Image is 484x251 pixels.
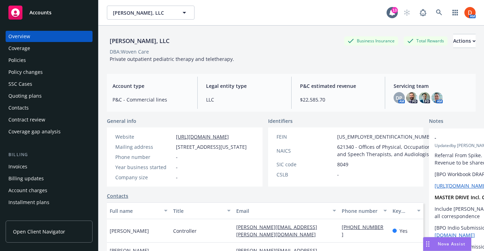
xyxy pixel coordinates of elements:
a: Accounts [6,3,93,22]
div: CSLB [277,171,334,178]
div: Drag to move [423,237,432,251]
div: Full name [110,207,160,215]
a: Policy changes [6,67,93,78]
a: [PHONE_NUMBER] [342,224,383,238]
span: P&C - Commercial lines [113,96,189,103]
div: [PERSON_NAME], LLC [107,36,172,46]
div: Title [173,207,223,215]
div: Coverage [8,43,30,54]
span: 621340 - Offices of Physical, Occupational and Speech Therapists, and Audiologists [337,143,437,158]
div: SSC Cases [8,78,32,90]
span: Controller [173,227,197,235]
div: Overview [8,31,30,42]
span: Account type [113,82,189,90]
div: Phone number [115,153,173,161]
a: [PERSON_NAME][EMAIL_ADDRESS][PERSON_NAME][DOMAIN_NAME] [236,224,321,238]
div: Key contact [393,207,413,215]
button: Full name [107,202,170,219]
div: Billing updates [8,173,44,184]
span: General info [107,117,136,125]
div: Business Insurance [344,36,398,45]
a: Contacts [107,192,128,200]
a: [URL][DOMAIN_NAME] [176,133,229,140]
a: Coverage [6,43,93,54]
div: Policy changes [8,67,43,78]
span: - [176,153,178,161]
a: Policies [6,55,93,66]
a: Overview [6,31,93,42]
div: Policies [8,55,26,66]
span: [PERSON_NAME], LLC [113,9,173,16]
img: photo [419,92,430,103]
button: Email [233,202,339,219]
button: Actions [453,34,476,48]
a: Invoices [6,161,93,172]
a: Contacts [6,102,93,113]
a: Billing updates [6,173,93,184]
div: Company size [115,174,173,181]
div: Contract review [8,114,45,125]
span: Servicing team [394,82,470,90]
span: - [337,171,339,178]
div: Quoting plans [8,90,42,102]
span: Yes [400,227,408,235]
div: DBA: Woven Care [110,48,149,55]
span: Nova Assist [438,241,465,247]
a: Coverage gap analysis [6,126,93,137]
span: [US_EMPLOYER_IDENTIFICATION_NUMBER] [337,133,437,140]
a: Search [432,6,446,20]
span: P&C estimated revenue [300,82,376,90]
div: Phone number [342,207,379,215]
div: Invoices [8,161,27,172]
span: DP [396,94,402,102]
div: Coverage gap analysis [8,126,61,137]
span: Legal entity type [206,82,282,90]
button: Title [170,202,234,219]
a: SSC Cases [6,78,93,90]
div: 13 [391,7,398,13]
span: LLC [206,96,282,103]
img: photo [464,7,476,18]
div: NAICS [277,147,334,154]
div: Billing [6,151,93,158]
a: Account charges [6,185,93,196]
a: Quoting plans [6,90,93,102]
div: Installment plans [8,197,49,208]
button: Key contact [390,202,423,219]
span: Accounts [29,10,52,15]
img: photo [406,92,417,103]
span: [STREET_ADDRESS][US_STATE] [176,143,247,151]
div: Mailing address [115,143,173,151]
span: Notes [429,117,443,126]
div: Total Rewards [404,36,448,45]
span: Identifiers [268,117,293,125]
span: 8049 [337,161,348,168]
a: Installment plans [6,197,93,208]
a: Contract review [6,114,93,125]
a: Switch app [448,6,462,20]
span: [PERSON_NAME] [110,227,149,235]
div: Account charges [8,185,47,196]
div: Contacts [8,102,29,113]
div: Email [236,207,328,215]
span: Private outpatient pediatric therapy and teletherapy. [110,56,234,62]
span: $22,585.70 [300,96,376,103]
button: Phone number [339,202,389,219]
span: Open Client Navigator [13,228,65,235]
div: Website [115,133,173,140]
div: SIC code [277,161,334,168]
a: Report a Bug [416,6,430,20]
button: [PERSON_NAME], LLC [107,6,195,20]
button: Nova Assist [423,237,471,251]
img: photo [431,92,443,103]
span: - [176,163,178,171]
span: - [176,174,178,181]
div: FEIN [277,133,334,140]
div: Year business started [115,163,173,171]
a: Start snowing [400,6,414,20]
